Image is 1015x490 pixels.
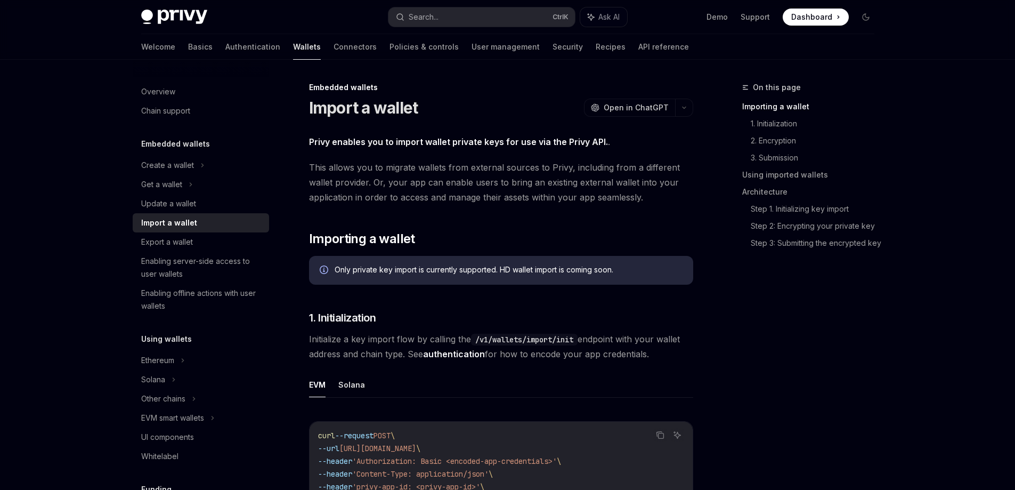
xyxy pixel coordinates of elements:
[309,82,693,93] div: Embedded wallets
[141,373,165,386] div: Solana
[133,447,269,466] a: Whitelabel
[783,9,849,26] a: Dashboard
[791,12,832,22] span: Dashboard
[133,284,269,316] a: Enabling offline actions with user wallets
[334,34,377,60] a: Connectors
[141,138,210,150] h5: Embedded wallets
[309,310,376,325] span: 1. Initialization
[141,333,192,346] h5: Using wallets
[751,235,883,252] a: Step 3: Submitting the encrypted key
[141,255,263,280] div: Enabling server-side access to user wallets
[309,98,418,117] h1: Import a wallet
[309,230,415,247] span: Importing a wallet
[339,444,416,453] span: [URL][DOMAIN_NAME]
[335,431,373,440] span: --request
[318,431,335,440] span: curl
[309,136,608,147] strong: Privy enables you to import wallet private keys for use via the Privy API.
[670,428,684,442] button: Ask AI
[141,392,185,405] div: Other chains
[141,354,174,367] div: Ethereum
[141,10,207,25] img: dark logo
[751,132,883,149] a: 2. Encryption
[318,444,339,453] span: --url
[389,34,459,60] a: Policies & controls
[293,34,321,60] a: Wallets
[141,216,197,229] div: Import a wallet
[584,99,675,117] button: Open in ChatGPT
[598,12,620,22] span: Ask AI
[141,412,204,424] div: EVM smart wallets
[741,12,770,22] a: Support
[309,134,693,149] span: .
[580,7,627,27] button: Ask AI
[742,166,883,183] a: Using imported wallets
[309,160,693,205] span: This allows you to migrate wallets from external sources to Privy, including from a different wal...
[141,34,175,60] a: Welcome
[352,469,489,479] span: 'Content-Type: application/json'
[751,218,883,235] a: Step 2: Encrypting your private key
[472,34,540,60] a: User management
[133,82,269,101] a: Overview
[133,101,269,121] a: Chain support
[141,85,175,98] div: Overview
[489,469,493,479] span: \
[141,105,190,117] div: Chain support
[320,266,330,276] svg: Info
[753,81,801,94] span: On this page
[638,34,689,60] a: API reference
[596,34,626,60] a: Recipes
[742,183,883,200] a: Architecture
[751,149,883,166] a: 3. Submission
[423,349,485,360] a: authentication
[471,334,578,346] code: /v1/wallets/import/init
[653,428,667,442] button: Copy the contents from the code block
[141,287,263,312] div: Enabling offline actions with user wallets
[141,236,193,248] div: Export a wallet
[604,102,669,113] span: Open in ChatGPT
[742,98,883,115] a: Importing a wallet
[141,159,194,172] div: Create a wallet
[318,456,352,466] span: --header
[857,9,874,26] button: Toggle dark mode
[751,115,883,132] a: 1. Initialization
[133,194,269,213] a: Update a wallet
[388,7,575,27] button: Search...CtrlK
[141,431,194,444] div: UI components
[133,252,269,284] a: Enabling server-side access to user wallets
[416,444,420,453] span: \
[225,34,280,60] a: Authentication
[707,12,728,22] a: Demo
[141,197,196,210] div: Update a wallet
[553,13,569,21] span: Ctrl K
[409,11,439,23] div: Search...
[338,372,365,397] button: Solana
[751,200,883,218] a: Step 1. Initializing key import
[309,372,326,397] button: EVM
[373,431,391,440] span: POST
[553,34,583,60] a: Security
[309,332,693,362] span: Initialize a key import flow by calling the endpoint with your wallet address and chain type. See...
[557,456,561,466] span: \
[188,34,213,60] a: Basics
[318,469,352,479] span: --header
[141,178,182,191] div: Get a wallet
[133,213,269,232] a: Import a wallet
[133,428,269,447] a: UI components
[335,264,683,276] div: Only private key import is currently supported. HD wallet import is coming soon.
[133,232,269,252] a: Export a wallet
[391,431,395,440] span: \
[352,456,557,466] span: 'Authorization: Basic <encoded-app-credentials>'
[141,450,178,463] div: Whitelabel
